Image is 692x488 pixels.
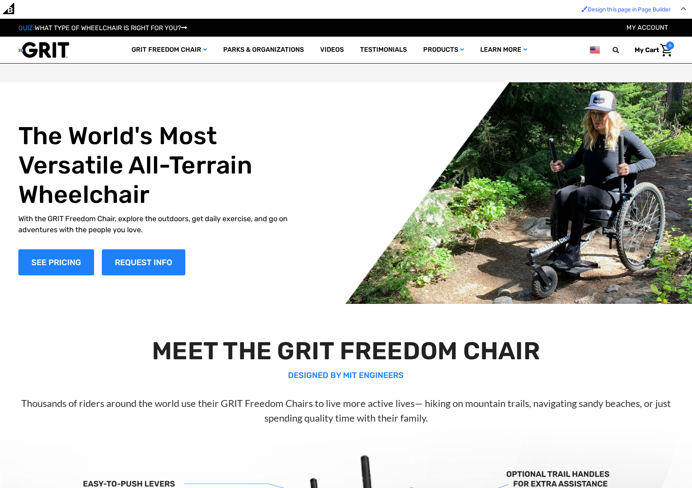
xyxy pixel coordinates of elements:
[581,6,588,12] img: Enabled brush for page builder edit.
[123,37,215,63] a: GRIT Freedom Chair
[626,24,668,31] a: Account
[628,42,674,59] a: Cart with 0 items
[18,24,187,32] a: QUIZ:WHAT TYPE OF WHEELCHAIR IS RIGHT FOR YOU?
[590,45,600,55] img: us.png
[635,46,659,54] span: My Cart
[681,7,686,11] img: Close Admin Bar
[17,336,674,366] h2: MEET THE GRIT FREEDOM CHAIR
[18,213,306,235] p: With the GRIT Freedom Chair, explore the outdoors, get daily exercise, and go on adventures with ...
[616,42,628,59] input: Search
[18,121,306,209] h1: The World's Most Versatile All-Terrain Wheelchair
[18,249,94,275] a: Shop Now
[666,42,674,50] span: 0
[660,44,672,57] img: Cart
[588,6,670,13] span: Design this page in Page Builder
[17,396,674,425] p: Thousands of riders around the world use their GRIT Freedom Chairs to live more active lives— hik...
[18,24,35,32] span: QUIZ:
[352,37,415,63] a: Testimonials
[215,37,312,63] a: Parks & Organizations
[17,369,674,381] p: DESIGNED BY MIT ENGINEERS
[18,42,69,58] img: GRIT All-Terrain Wheelchair and Mobility Equipment
[415,37,472,63] a: Products
[577,2,674,17] a: Enabled brush for page builder edit. Design this page in Page Builder
[472,37,535,63] a: Learn More
[102,249,185,275] a: Slide number 1, Request Information
[312,37,352,63] a: Videos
